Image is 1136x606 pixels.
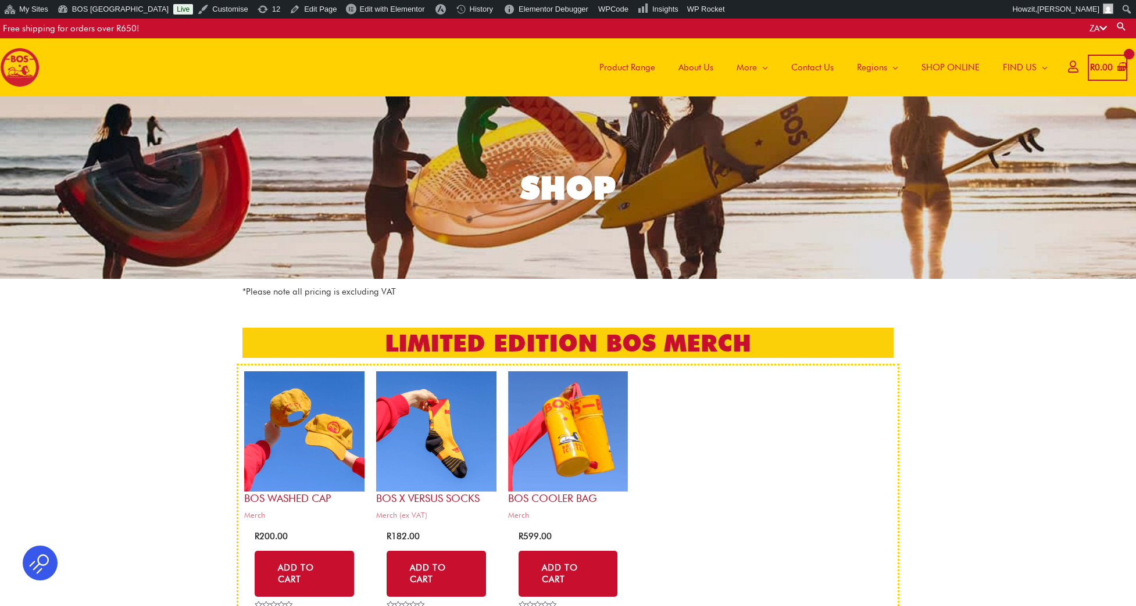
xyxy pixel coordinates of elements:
a: Regions [845,38,910,96]
span: SHOP ONLINE [921,50,980,85]
a: More [725,38,780,96]
span: Contact Us [791,50,834,85]
a: BOS Cooler bagMerch [508,371,628,524]
bdi: 0.00 [1090,62,1113,73]
bdi: 599.00 [519,531,552,542]
a: BOS x Versus SocksMerch (ex VAT) [376,371,496,524]
span: R [255,531,259,542]
a: BOS Washed CapMerch [244,371,365,524]
a: Select options for “BOS x Versus Socks” [387,551,486,597]
img: bos cap [244,371,365,492]
bdi: 182.00 [387,531,420,542]
span: R [387,531,391,542]
span: Regions [857,50,887,85]
h2: BOS x Versus Socks [376,492,496,505]
bdi: 200.00 [255,531,288,542]
span: About Us [678,50,713,85]
a: Add to cart: “BOS Cooler bag” [519,551,618,597]
a: SHOP ONLINE [910,38,991,96]
span: R [519,531,523,542]
span: Merch [244,510,365,520]
a: Contact Us [780,38,845,96]
span: R [1090,62,1095,73]
span: FIND US [1003,50,1037,85]
span: [PERSON_NAME] [1037,5,1099,13]
a: Add to cart: “BOS Washed Cap” [255,551,354,597]
span: Merch (ex VAT) [376,510,496,520]
span: Merch [508,510,628,520]
h2: LIMITED EDITION BOS MERCH [242,328,894,358]
h2: BOS Washed Cap [244,492,365,505]
a: About Us [667,38,725,96]
a: ZA [1089,23,1107,34]
p: *Please note all pricing is excluding VAT [242,285,894,299]
h2: BOS Cooler bag [508,492,628,505]
a: Product Range [588,38,667,96]
span: Edit with Elementor [360,5,425,13]
img: bos cooler bag [508,371,628,492]
a: View Shopping Cart, empty [1088,55,1127,81]
div: Free shipping for orders over R650! [3,19,140,38]
span: Product Range [599,50,655,85]
img: bos x versus socks [376,371,496,492]
span: More [737,50,757,85]
nav: Site Navigation [579,38,1059,96]
div: SHOP [520,172,616,204]
a: Live [173,4,193,15]
a: Search button [1116,21,1127,32]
